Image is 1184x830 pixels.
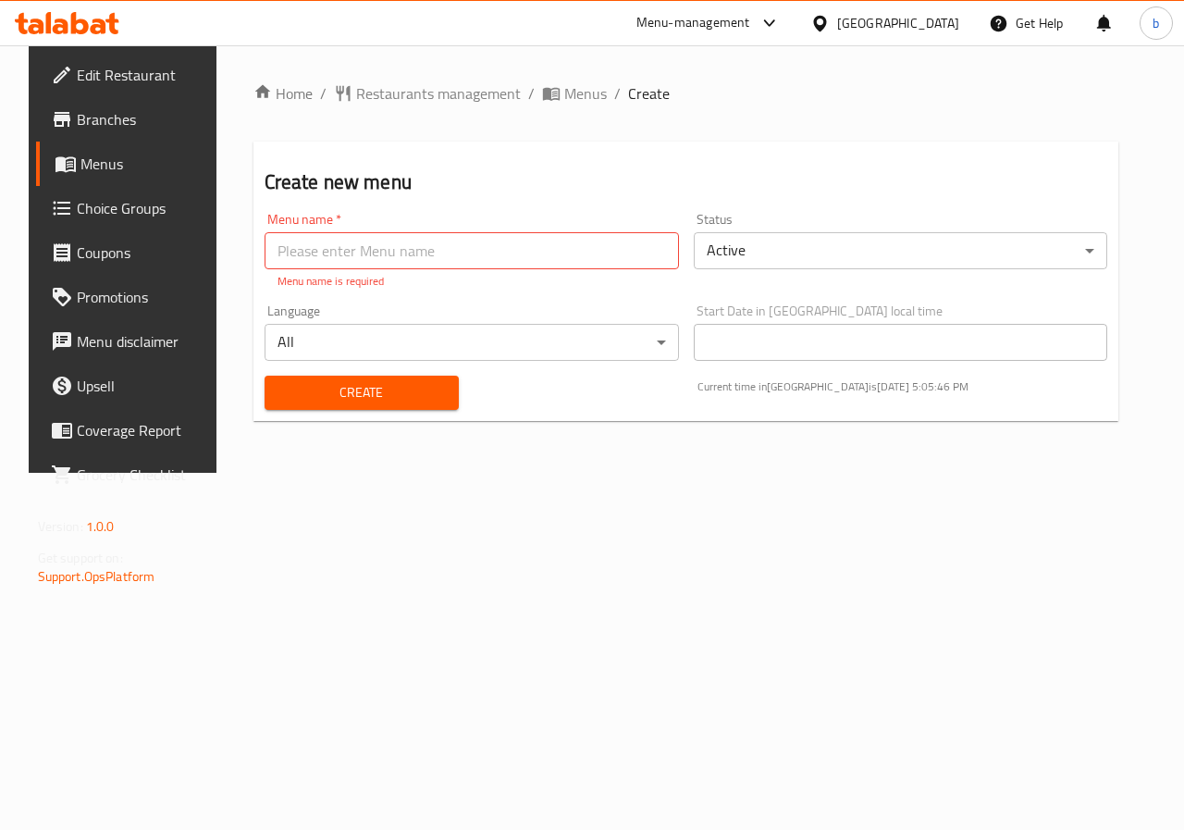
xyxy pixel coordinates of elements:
[36,275,227,319] a: Promotions
[636,12,750,34] div: Menu-management
[36,364,227,408] a: Upsell
[253,82,313,105] a: Home
[564,82,607,105] span: Menus
[77,242,212,264] span: Coupons
[253,82,1119,105] nav: breadcrumb
[77,419,212,441] span: Coverage Report
[80,153,212,175] span: Menus
[77,197,212,219] span: Choice Groups
[277,273,666,290] p: Menu name is required
[1153,13,1159,33] span: b
[36,452,227,497] a: Grocery Checklist
[77,375,212,397] span: Upsell
[36,142,227,186] a: Menus
[77,330,212,353] span: Menu disclaimer
[356,82,521,105] span: Restaurants management
[77,286,212,308] span: Promotions
[38,546,123,570] span: Get support on:
[36,53,227,97] a: Edit Restaurant
[36,319,227,364] a: Menu disclaimer
[837,13,959,33] div: [GEOGRAPHIC_DATA]
[265,168,1108,196] h2: Create new menu
[334,82,521,105] a: Restaurants management
[279,381,444,404] span: Create
[694,232,1108,269] div: Active
[697,378,1108,395] p: Current time in [GEOGRAPHIC_DATA] is [DATE] 5:05:46 PM
[38,514,83,539] span: Version:
[36,186,227,230] a: Choice Groups
[614,82,621,105] li: /
[528,82,535,105] li: /
[36,97,227,142] a: Branches
[86,514,115,539] span: 1.0.0
[77,64,212,86] span: Edit Restaurant
[265,376,459,410] button: Create
[320,82,327,105] li: /
[542,82,607,105] a: Menus
[628,82,670,105] span: Create
[36,230,227,275] a: Coupons
[77,464,212,486] span: Grocery Checklist
[36,408,227,452] a: Coverage Report
[265,232,679,269] input: Please enter Menu name
[77,108,212,130] span: Branches
[265,324,679,361] div: All
[38,564,155,588] a: Support.OpsPlatform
